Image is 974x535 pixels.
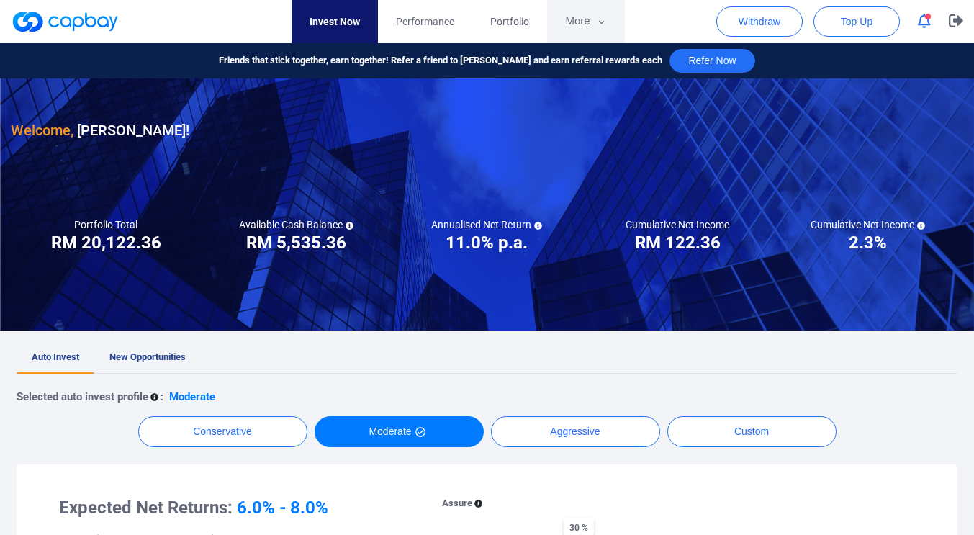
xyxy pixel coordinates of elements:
[59,496,403,519] h3: Expected Net Returns:
[442,496,472,511] p: Assure
[841,14,872,29] span: Top Up
[635,231,721,254] h3: RM 122.36
[17,388,148,405] p: Selected auto invest profile
[491,416,660,447] button: Aggressive
[716,6,803,37] button: Withdraw
[138,416,307,447] button: Conservative
[667,416,837,447] button: Custom
[849,231,887,254] h3: 2.3%
[74,218,137,231] h5: Portfolio Total
[431,218,542,231] h5: Annualised Net Return
[315,416,484,447] button: Moderate
[11,122,73,139] span: Welcome,
[669,49,754,73] button: Refer Now
[813,6,900,37] button: Top Up
[51,231,161,254] h3: RM 20,122.36
[32,351,79,362] span: Auto Invest
[237,498,328,518] span: 6.0% - 8.0%
[626,218,729,231] h5: Cumulative Net Income
[811,218,925,231] h5: Cumulative Net Income
[490,14,529,30] span: Portfolio
[11,119,189,142] h3: [PERSON_NAME] !
[246,231,346,254] h3: RM 5,535.36
[219,53,662,68] span: Friends that stick together, earn together! Refer a friend to [PERSON_NAME] and earn referral rew...
[396,14,454,30] span: Performance
[446,231,528,254] h3: 11.0% p.a.
[169,388,215,405] p: Moderate
[161,388,163,405] p: :
[109,351,186,362] span: New Opportunities
[239,218,353,231] h5: Available Cash Balance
